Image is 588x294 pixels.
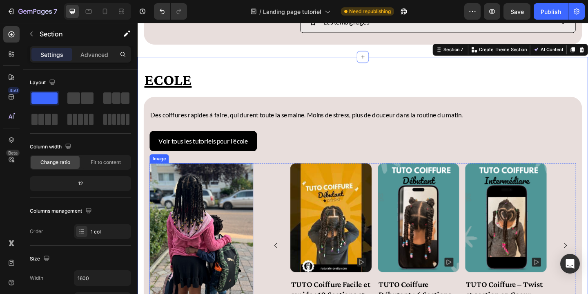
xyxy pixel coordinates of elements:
[30,141,73,153] div: Column width
[91,228,129,236] div: 1 col
[429,24,465,34] button: AI Content
[53,7,57,16] p: 7
[510,8,524,15] span: Save
[30,254,51,265] div: Size
[349,8,391,15] span: Need republishing
[3,3,61,20] button: 7
[7,50,483,74] h2: Ecole
[455,231,476,252] button: Carousel Next Arrow
[154,3,187,20] div: Undo/Redo
[503,3,530,20] button: Save
[166,153,255,271] a: TUTO Coiffure Facile et rapide : 10 Sections et Twists
[261,153,350,271] a: TUTO Coiffure Débutant : 6 Sections et Twists, et choux
[30,274,43,282] div: Width
[14,94,476,107] p: Des coiffures rapides à faire, qui durent toute la semaine. Moins de stress, plus de douceur dans...
[560,254,580,274] div: Open Intercom Messenger
[331,25,356,33] div: Section 7
[356,153,445,271] a: TUTO Coiffure – Twist et section en Coeur
[31,178,129,189] div: 12
[30,77,57,88] div: Layout
[259,7,261,16] span: /
[371,25,423,33] p: Create Theme Section
[15,144,32,151] div: Image
[80,50,108,59] p: Advanced
[40,29,107,39] p: Section
[30,228,43,235] div: Order
[74,271,131,285] input: Auto
[138,23,588,294] iframe: Design area
[40,159,70,166] span: Change ratio
[541,7,561,16] div: Publish
[13,117,130,140] button: <p>Voir tous les tutoriels pour l'école</p>
[263,7,321,16] span: Landing page tutoriel
[91,159,121,166] span: Fit to content
[40,50,63,59] p: Settings
[6,150,20,156] div: Beta
[8,87,20,94] div: 450
[140,231,161,252] button: Carousel Back Arrow
[23,122,120,135] p: Voir tous les tutoriels pour l'école
[534,3,568,20] button: Publish
[30,206,94,217] div: Columns management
